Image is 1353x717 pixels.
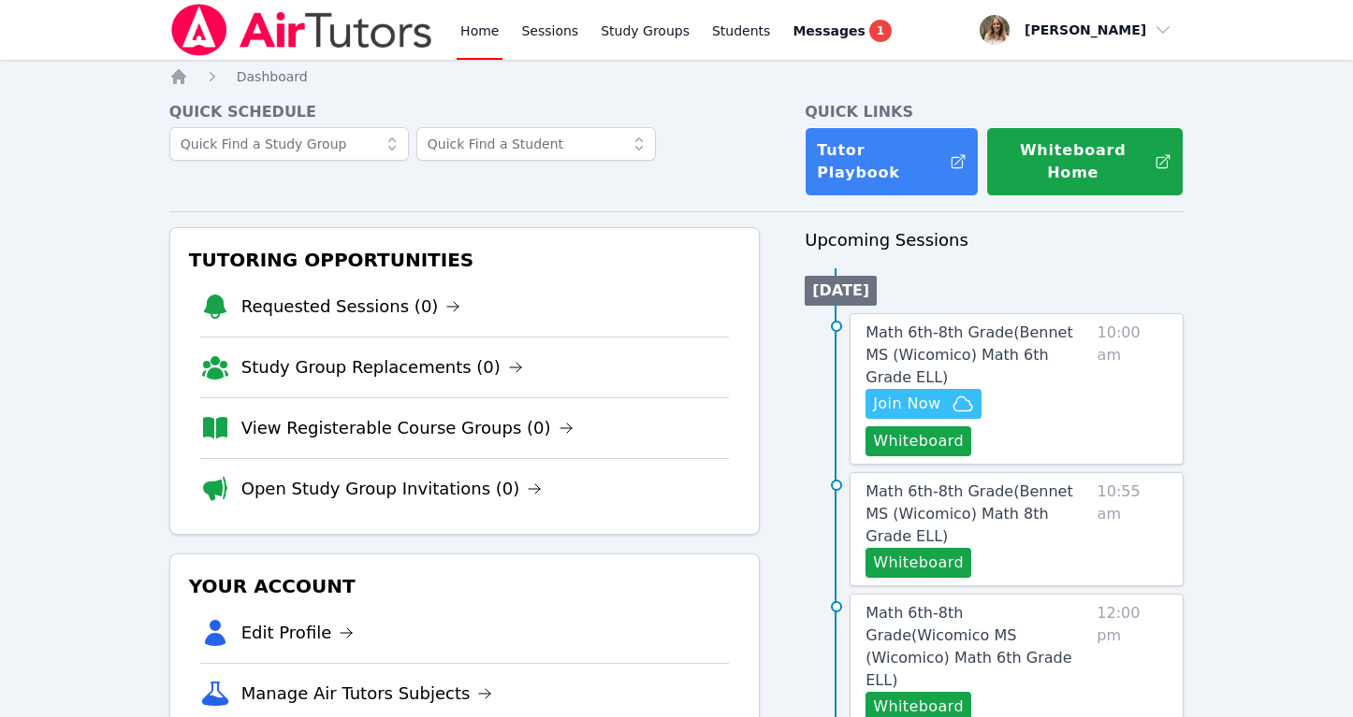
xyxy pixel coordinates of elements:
span: Join Now [873,393,940,415]
h3: Upcoming Sessions [805,227,1184,253]
button: Whiteboard [866,426,971,456]
a: Open Study Group Invitations (0) [241,476,543,502]
span: Dashboard [237,69,308,84]
a: Manage Air Tutors Subjects [241,681,493,707]
span: Math 6th-8th Grade ( Bennet MS (Wicomico) Math 8th Grade ELL ) [866,482,1072,545]
span: Math 6th-8th Grade ( Bennet MS (Wicomico) Math 6th Grade ELL ) [866,323,1072,386]
a: Study Group Replacements (0) [241,354,523,380]
a: Dashboard [237,67,308,86]
a: Requested Sessions (0) [241,294,461,320]
button: Whiteboard [866,548,971,578]
input: Quick Find a Student [416,127,656,161]
a: Math 6th-8th Grade(Wicomico MS (Wicomico) Math 6th Grade ELL) [866,602,1089,692]
h4: Quick Links [805,101,1184,123]
h4: Quick Schedule [169,101,761,123]
h3: Your Account [185,569,745,603]
img: Air Tutors [169,4,434,56]
a: Math 6th-8th Grade(Bennet MS (Wicomico) Math 8th Grade ELL) [866,480,1089,548]
a: View Registerable Course Groups (0) [241,415,574,441]
a: Edit Profile [241,620,355,646]
button: Join Now [866,389,982,419]
span: 10:00 am [1098,322,1169,456]
nav: Breadcrumb [169,67,1185,86]
span: 10:55 am [1098,480,1169,578]
span: Messages [793,22,865,40]
input: Quick Find a Study Group [169,127,409,161]
a: Math 6th-8th Grade(Bennet MS (Wicomico) Math 6th Grade ELL) [866,322,1089,389]
a: Tutor Playbook [805,127,979,196]
span: Math 6th-8th Grade ( Wicomico MS (Wicomico) Math 6th Grade ELL ) [866,604,1071,689]
h3: Tutoring Opportunities [185,243,745,277]
span: 1 [869,20,892,42]
li: [DATE] [805,276,877,306]
button: Whiteboard Home [986,127,1184,196]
